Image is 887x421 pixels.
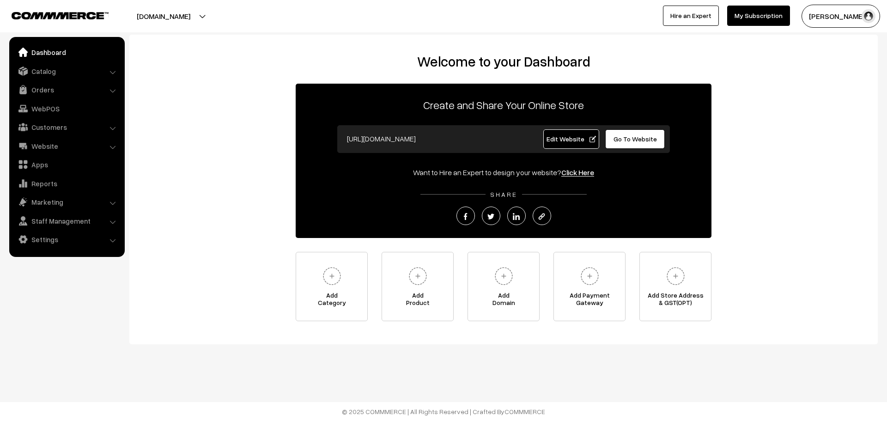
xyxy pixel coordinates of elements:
img: user [862,9,875,23]
a: Edit Website [543,129,600,149]
a: Add PaymentGateway [553,252,626,321]
span: Edit Website [547,135,596,143]
span: Add Payment Gateway [554,292,625,310]
a: Add Store Address& GST(OPT) [639,252,711,321]
span: Go To Website [614,135,657,143]
p: Create and Share Your Online Store [296,97,711,113]
span: Add Domain [468,292,539,310]
span: SHARE [486,190,522,198]
a: Staff Management [12,213,122,229]
a: My Subscription [727,6,790,26]
a: Website [12,138,122,154]
a: COMMMERCE [12,9,92,20]
a: Orders [12,81,122,98]
a: Hire an Expert [663,6,719,26]
a: AddProduct [382,252,454,321]
button: [PERSON_NAME] [802,5,880,28]
a: WebPOS [12,100,122,117]
a: COMMMERCE [504,408,545,415]
a: Reports [12,175,122,192]
a: Settings [12,231,122,248]
span: Add Category [296,292,367,310]
a: Customers [12,119,122,135]
img: plus.svg [319,263,345,289]
a: AddCategory [296,252,368,321]
a: Go To Website [605,129,665,149]
button: [DOMAIN_NAME] [104,5,223,28]
span: Add Store Address & GST(OPT) [640,292,711,310]
span: Add Product [382,292,453,310]
a: Catalog [12,63,122,79]
h2: Welcome to your Dashboard [139,53,869,70]
img: plus.svg [405,263,431,289]
img: plus.svg [491,263,516,289]
a: Apps [12,156,122,173]
img: plus.svg [577,263,602,289]
img: plus.svg [663,263,688,289]
a: Dashboard [12,44,122,61]
a: Marketing [12,194,122,210]
img: COMMMERCE [12,12,109,19]
div: Want to Hire an Expert to design your website? [296,167,711,178]
a: AddDomain [468,252,540,321]
a: Click Here [561,168,594,177]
